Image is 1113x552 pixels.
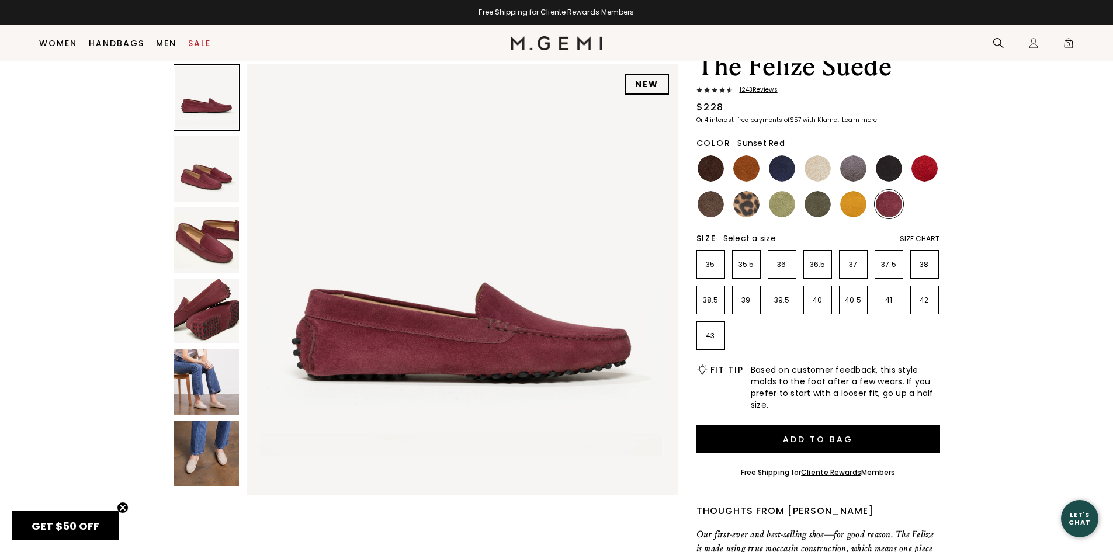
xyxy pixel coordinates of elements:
[12,511,119,540] div: GET $50 OFFClose teaser
[769,191,795,217] img: Pistachio
[696,425,940,453] button: Add to Bag
[805,155,831,182] img: Latte
[769,155,795,182] img: Midnight Blue
[117,502,129,513] button: Close teaser
[911,260,938,269] p: 38
[741,468,896,477] div: Free Shipping for Members
[801,467,861,477] a: Cliente Rewards
[625,74,669,95] div: NEW
[174,207,240,273] img: The Felize Suede
[174,421,240,486] img: The Felize Suede
[876,155,902,182] img: Black
[696,86,940,96] a: 1243Reviews
[911,155,938,182] img: Sunset Red
[696,234,716,243] h2: Size
[733,191,760,217] img: Leopard Print
[696,100,724,114] div: $228
[697,331,724,341] p: 43
[840,296,867,305] p: 40.5
[733,296,760,305] p: 39
[805,191,831,217] img: Olive
[174,136,240,202] img: The Felize Suede
[174,279,240,344] img: The Felize Suede
[696,50,940,83] h1: The Felize Suede
[842,116,877,124] klarna-placement-style-cta: Learn more
[733,86,778,93] span: 1243 Review s
[698,191,724,217] img: Mushroom
[511,36,602,50] img: M.Gemi
[840,155,866,182] img: Gray
[841,117,877,124] a: Learn more
[710,365,744,374] h2: Fit Tip
[696,116,790,124] klarna-placement-style-body: Or 4 interest-free payments of
[696,504,940,518] div: Thoughts from [PERSON_NAME]
[39,39,77,48] a: Women
[1063,40,1074,51] span: 0
[188,39,211,48] a: Sale
[1061,511,1098,526] div: Let's Chat
[900,234,940,244] div: Size Chart
[697,260,724,269] p: 35
[875,296,903,305] p: 41
[803,116,841,124] klarna-placement-style-body: with Klarna
[768,296,796,305] p: 39.5
[733,155,760,182] img: Saddle
[89,39,144,48] a: Handbags
[737,137,785,149] span: Sunset Red
[768,260,796,269] p: 36
[751,364,940,411] span: Based on customer feedback, this style molds to the foot after a few wears. If you prefer to star...
[723,232,776,244] span: Select a size
[790,116,801,124] klarna-placement-style-amount: $57
[840,191,866,217] img: Sunflower
[804,296,831,305] p: 40
[733,260,760,269] p: 35.5
[698,155,724,182] img: Chocolate
[804,260,831,269] p: 36.5
[911,296,938,305] p: 42
[696,138,731,148] h2: Color
[247,64,678,495] img: The Felize Suede
[156,39,176,48] a: Men
[174,349,240,415] img: The Felize Suede
[32,519,99,533] span: GET $50 OFF
[840,260,867,269] p: 37
[876,191,902,217] img: Burgundy
[697,296,724,305] p: 38.5
[875,260,903,269] p: 37.5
